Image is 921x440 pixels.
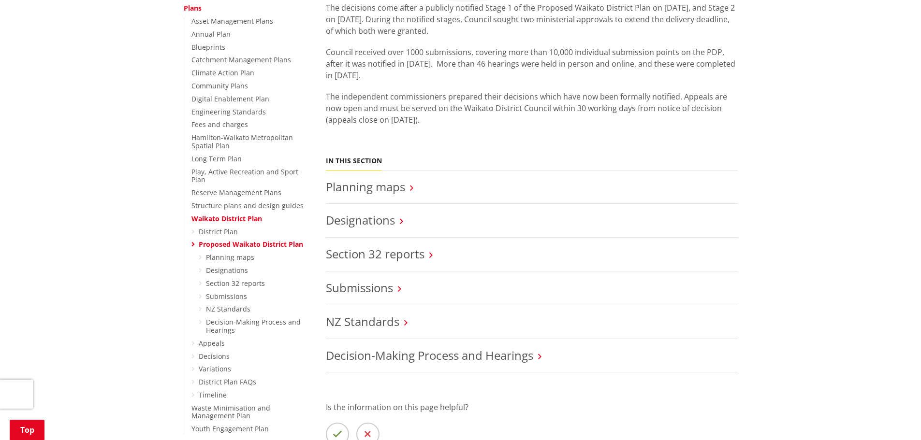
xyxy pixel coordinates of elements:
[191,68,254,77] a: Climate Action Plan
[199,364,231,373] a: Variations
[206,279,265,288] a: Section 32 reports
[326,246,424,262] a: Section 32 reports
[191,55,291,64] a: Catchment Management Plans
[191,81,248,90] a: Community Plans
[191,94,269,103] a: Digital Enablement Plan
[206,253,254,262] a: Planning maps
[191,188,281,197] a: Reserve Management Plans
[206,317,301,335] a: Decision-Making Process and Hearings
[191,403,270,421] a: Waste Minimisation and Management Plan
[184,3,202,13] a: Plans
[326,2,738,37] p: The decisions come after a publicly notified Stage 1 of the Proposed Waikato District Plan on [DA...
[326,179,405,195] a: Planning maps
[206,266,248,275] a: Designations
[10,420,44,440] a: Top
[191,167,298,185] a: Play, Active Recreation and Sport Plan
[191,214,262,223] a: Waikato District Plan
[326,313,399,329] a: NZ Standards
[191,201,304,210] a: Structure plans and design guides
[191,43,225,52] a: Blueprints
[199,339,225,348] a: Appeals
[191,29,231,39] a: Annual Plan
[877,399,911,434] iframe: Messenger Launcher
[326,401,738,413] p: Is the information on this page helpful?
[191,120,248,129] a: Fees and charges
[326,280,393,296] a: Submissions
[191,154,242,163] a: Long Term Plan
[206,304,250,313] a: NZ Standards
[199,240,303,249] a: Proposed Waikato District Plan
[191,424,269,433] a: Youth Engagement Plan
[191,107,266,116] a: Engineering Standards
[326,347,533,363] a: Decision-Making Process and Hearings
[326,91,738,126] p: The independent commissioners prepared their decisions which have now been formally notified. App...
[199,227,238,236] a: District Plan
[326,46,738,81] p: Council received over 1000 submissions, covering more than 10,000 individual submission points on...
[326,212,395,228] a: Designations
[206,292,247,301] a: Submissions
[326,157,382,165] h5: In this section
[199,390,227,399] a: Timeline
[199,352,230,361] a: Decisions
[199,377,256,386] a: District Plan FAQs
[191,16,273,26] a: Asset Management Plans
[191,133,293,150] a: Hamilton-Waikato Metropolitan Spatial Plan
